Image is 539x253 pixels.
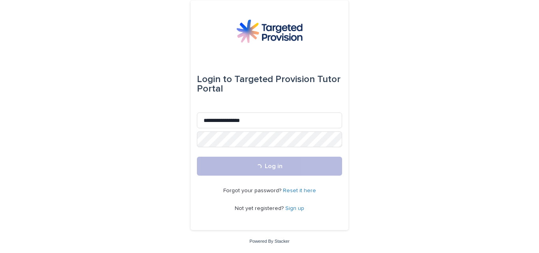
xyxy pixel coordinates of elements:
[223,188,283,193] span: Forgot your password?
[235,206,285,211] span: Not yet registered?
[236,19,303,43] img: M5nRWzHhSzIhMunXDL62
[265,163,283,169] span: Log in
[197,75,232,84] span: Login to
[285,206,304,211] a: Sign up
[197,68,342,100] div: Targeted Provision Tutor Portal
[283,188,316,193] a: Reset it here
[249,239,289,244] a: Powered By Stacker
[197,157,342,176] button: Log in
